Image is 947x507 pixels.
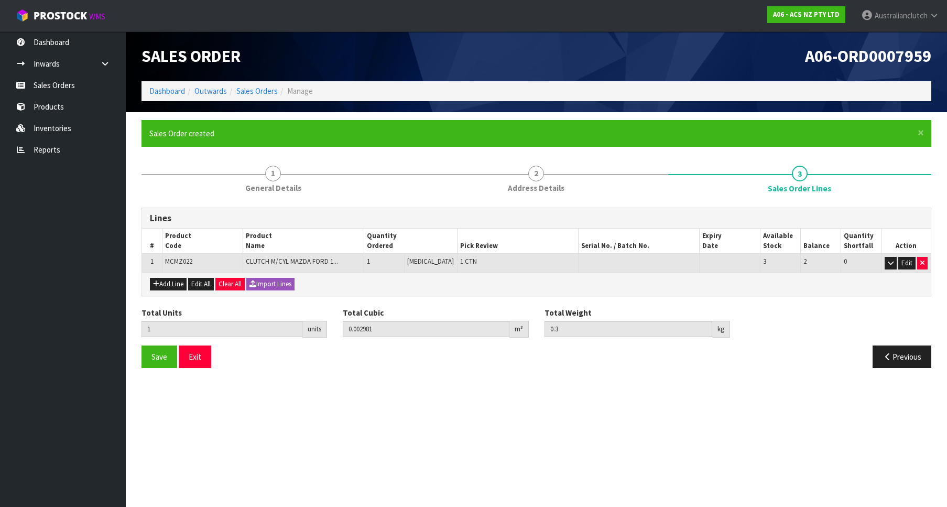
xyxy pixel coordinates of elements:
[246,257,338,266] span: CLUTCH M/CYL MAZDA FORD 1...
[343,321,509,337] input: Total Cubic
[243,229,364,254] th: Product Name
[246,278,295,290] button: Import Lines
[179,346,211,368] button: Exit
[763,257,766,266] span: 3
[150,213,923,223] h3: Lines
[34,9,87,23] span: ProStock
[545,321,712,337] input: Total Weight
[165,257,192,266] span: MCMZ022
[151,352,167,362] span: Save
[528,166,544,181] span: 2
[773,10,840,19] strong: A06 - ACS NZ PTY LTD
[803,257,807,266] span: 2
[236,86,278,96] a: Sales Orders
[460,257,477,266] span: 1 CTN
[141,46,241,67] span: Sales Order
[149,128,214,138] span: Sales Order created
[141,200,931,376] span: Sales Order Lines
[792,166,808,181] span: 3
[712,321,730,338] div: kg
[407,257,454,266] span: [MEDICAL_DATA]
[265,166,281,181] span: 1
[215,278,245,290] button: Clear All
[873,346,931,368] button: Previous
[875,10,928,20] span: Australianclutch
[844,257,847,266] span: 0
[141,346,177,368] button: Save
[898,257,916,269] button: Edit
[367,257,370,266] span: 1
[149,86,185,96] a: Dashboard
[141,307,182,318] label: Total Units
[805,46,931,67] span: A06-ORD0007959
[881,229,931,254] th: Action
[287,86,313,96] span: Manage
[768,183,831,194] span: Sales Order Lines
[150,278,187,290] button: Add Line
[150,257,154,266] span: 1
[162,229,243,254] th: Product Code
[801,229,841,254] th: Balance
[16,9,29,22] img: cube-alt.png
[302,321,327,338] div: units
[194,86,227,96] a: Outwards
[918,125,924,140] span: ×
[579,229,700,254] th: Serial No. / Batch No.
[142,229,162,254] th: #
[700,229,760,254] th: Expiry Date
[545,307,592,318] label: Total Weight
[458,229,579,254] th: Pick Review
[509,321,529,338] div: m³
[141,321,302,337] input: Total Units
[760,229,801,254] th: Available Stock
[508,182,564,193] span: Address Details
[188,278,214,290] button: Edit All
[343,307,384,318] label: Total Cubic
[245,182,301,193] span: General Details
[89,12,105,21] small: WMS
[841,229,881,254] th: Quantity Shortfall
[364,229,458,254] th: Quantity Ordered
